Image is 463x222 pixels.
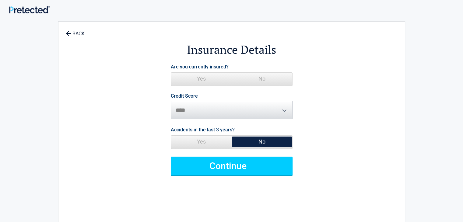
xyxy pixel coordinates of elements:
[171,126,235,134] label: Accidents in the last 3 years?
[171,73,232,85] span: Yes
[9,6,50,13] img: Main Logo
[232,73,292,85] span: No
[171,157,293,175] button: Continue
[171,136,232,148] span: Yes
[232,136,292,148] span: No
[171,63,229,71] label: Are you currently insured?
[65,26,86,36] a: BACK
[92,42,371,57] h2: Insurance Details
[171,94,198,99] label: Credit Score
